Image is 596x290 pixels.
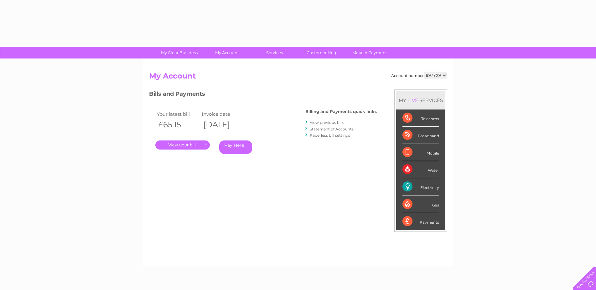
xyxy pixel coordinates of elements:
[402,213,439,230] div: Payments
[155,140,210,150] a: .
[249,47,300,59] a: Services
[155,110,200,118] td: Your latest bill
[406,97,419,103] div: LIVE
[310,133,350,138] a: Paperless bill settings
[200,110,245,118] td: Invoice date
[296,47,348,59] a: Customer Help
[201,47,253,59] a: My Account
[149,89,377,100] h3: Bills and Payments
[219,140,252,154] a: Pay Here
[391,72,447,79] div: Account number
[396,91,445,109] div: MY SERVICES
[402,161,439,178] div: Water
[310,120,344,125] a: View previous bills
[344,47,396,59] a: Make A Payment
[149,72,447,84] h2: My Account
[305,109,377,114] h4: Billing and Payments quick links
[310,127,354,131] a: Statement of Accounts
[402,109,439,127] div: Telecoms
[155,118,200,131] th: £65.15
[402,127,439,144] div: Broadband
[200,118,245,131] th: [DATE]
[402,144,439,161] div: Mobile
[402,196,439,213] div: Gas
[153,47,205,59] a: My Clear Business
[402,178,439,196] div: Electricity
